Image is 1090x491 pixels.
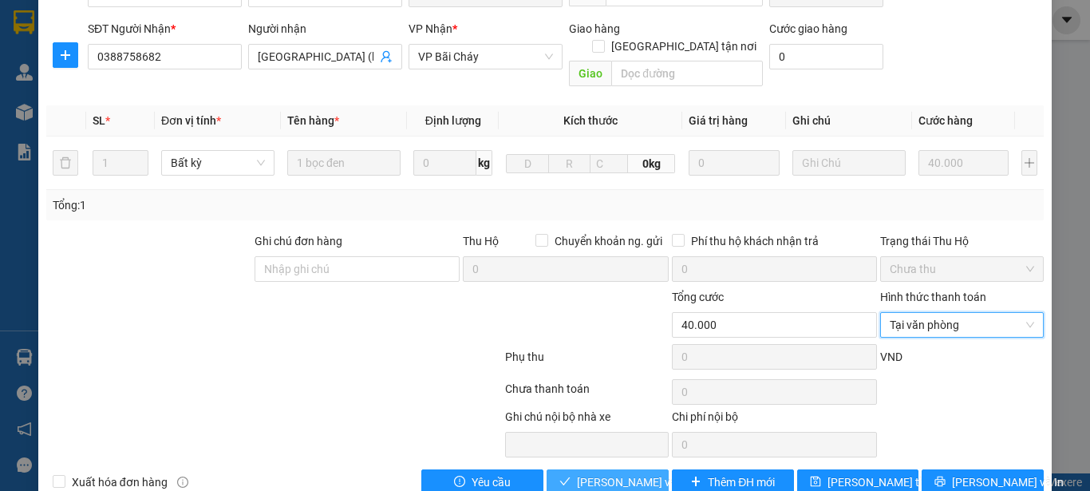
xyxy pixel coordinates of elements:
[65,473,174,491] span: Xuất hóa đơn hàng
[577,473,730,491] span: [PERSON_NAME] và Giao hàng
[177,477,188,488] span: info-circle
[12,46,165,103] span: Gửi hàng [GEOGRAPHIC_DATA]: Hotline:
[786,105,912,137] th: Ghi chú
[827,473,955,491] span: [PERSON_NAME] thay đổi
[88,20,242,38] div: SĐT Người Nhận
[685,232,825,250] span: Phí thu hộ khách nhận trả
[505,408,669,432] div: Ghi chú nội bộ nhà xe
[769,44,883,69] input: Cước giao hàng
[918,114,973,127] span: Cước hàng
[690,476,701,489] span: plus
[38,75,164,103] strong: 0888 827 827 - 0848 827 827
[952,473,1064,491] span: [PERSON_NAME] và In
[53,49,77,61] span: plus
[559,476,571,489] span: check
[463,235,499,247] span: Thu Hộ
[769,22,847,35] label: Cước giao hàng
[255,235,342,247] label: Ghi chú đơn hàng
[689,114,748,127] span: Giá trị hàng
[19,107,158,149] span: Gửi hàng Hạ Long: Hotline:
[672,408,877,432] div: Chi phí nội bộ
[504,348,670,376] div: Phụ thu
[248,20,402,38] div: Người nhận
[380,50,393,63] span: user-add
[548,232,669,250] span: Chuyển khoản ng. gửi
[548,154,591,173] input: R
[255,256,460,282] input: Ghi chú đơn hàng
[409,22,452,35] span: VP Nhận
[890,313,1034,337] span: Tại văn phòng
[93,114,105,127] span: SL
[287,150,401,176] input: VD: Bàn, Ghế
[53,42,78,68] button: plus
[13,61,165,89] strong: 024 3236 3236 -
[454,476,465,489] span: exclamation-circle
[418,45,553,69] span: VP Bãi Cháy
[22,8,155,42] strong: Công ty TNHH Phúc Xuyên
[161,114,221,127] span: Đơn vị tính
[880,232,1044,250] div: Trạng thái Thu Hộ
[569,22,620,35] span: Giao hàng
[171,151,265,175] span: Bất kỳ
[880,350,902,363] span: VND
[880,291,986,303] label: Hình thức thanh toán
[810,476,821,489] span: save
[287,114,339,127] span: Tên hàng
[590,154,628,173] input: C
[472,473,511,491] span: Yêu cầu
[611,61,763,86] input: Dọc đường
[934,476,946,489] span: printer
[890,257,1034,281] span: Chưa thu
[605,38,763,55] span: [GEOGRAPHIC_DATA] tận nơi
[476,150,492,176] span: kg
[53,196,422,214] div: Tổng: 1
[504,380,670,408] div: Chưa thanh toán
[506,154,549,173] input: D
[569,61,611,86] span: Giao
[689,150,779,176] input: 0
[792,150,906,176] input: Ghi Chú
[708,473,775,491] span: Thêm ĐH mới
[918,150,1009,176] input: 0
[1021,150,1037,176] button: plus
[563,114,618,127] span: Kích thước
[53,150,78,176] button: delete
[425,114,481,127] span: Định lượng
[672,291,724,303] span: Tổng cước
[628,154,675,173] span: 0kg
